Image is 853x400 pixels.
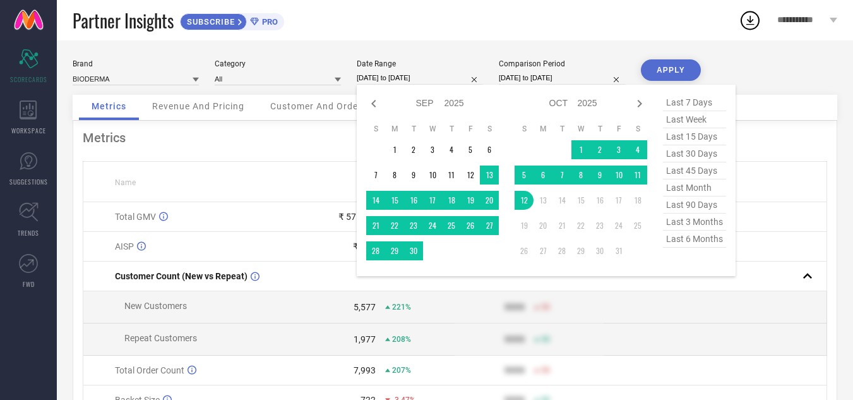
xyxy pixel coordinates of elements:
td: Tue Oct 28 2025 [552,241,571,260]
td: Wed Oct 15 2025 [571,191,590,210]
span: 50 [541,366,550,375]
td: Mon Oct 13 2025 [534,191,552,210]
div: 5,577 [354,302,376,312]
td: Thu Sep 04 2025 [442,140,461,159]
td: Tue Sep 09 2025 [404,166,423,185]
div: Date Range [357,59,483,68]
span: Metrics [92,101,126,111]
th: Friday [609,124,628,134]
td: Thu Sep 25 2025 [442,216,461,235]
th: Monday [385,124,404,134]
td: Sat Oct 11 2025 [628,166,647,185]
div: Previous month [366,96,381,111]
td: Wed Sep 10 2025 [423,166,442,185]
input: Select comparison period [499,71,625,85]
span: New Customers [124,301,187,311]
th: Thursday [442,124,461,134]
th: Saturday [628,124,647,134]
div: Brand [73,59,199,68]
td: Mon Sep 22 2025 [385,216,404,235]
td: Sat Sep 13 2025 [480,166,499,185]
td: Sat Oct 25 2025 [628,216,647,235]
td: Tue Sep 23 2025 [404,216,423,235]
td: Tue Sep 16 2025 [404,191,423,210]
th: Wednesday [423,124,442,134]
span: last month [663,179,726,197]
td: Wed Oct 01 2025 [571,140,590,159]
div: ₹ 57.68 L [338,212,376,222]
span: TRENDS [18,228,39,238]
td: Tue Oct 14 2025 [552,191,571,210]
span: Total GMV [115,212,156,222]
td: Mon Sep 29 2025 [385,241,404,260]
td: Mon Oct 20 2025 [534,216,552,235]
td: Fri Oct 10 2025 [609,166,628,185]
td: Sun Sep 21 2025 [366,216,385,235]
span: Repeat Customers [124,333,197,343]
td: Fri Oct 17 2025 [609,191,628,210]
span: WORKSPACE [11,126,46,135]
div: 1,977 [354,334,376,344]
td: Thu Sep 18 2025 [442,191,461,210]
span: last 6 months [663,231,726,248]
span: 207% [392,366,411,375]
div: Metrics [83,130,827,145]
td: Wed Oct 22 2025 [571,216,590,235]
td: Thu Sep 11 2025 [442,166,461,185]
td: Sun Sep 14 2025 [366,191,385,210]
th: Monday [534,124,552,134]
span: last 90 days [663,197,726,214]
span: 50 [541,303,550,312]
th: Saturday [480,124,499,134]
th: Sunday [515,124,534,134]
div: 7,993 [354,365,376,375]
td: Fri Sep 05 2025 [461,140,480,159]
td: Sat Sep 20 2025 [480,191,499,210]
td: Tue Sep 30 2025 [404,241,423,260]
td: Fri Sep 19 2025 [461,191,480,210]
div: Comparison Period [499,59,625,68]
td: Sun Oct 26 2025 [515,241,534,260]
td: Mon Sep 01 2025 [385,140,404,159]
span: last 45 days [663,162,726,179]
td: Wed Sep 03 2025 [423,140,442,159]
span: FWD [23,279,35,289]
span: SUBSCRIBE [181,17,238,27]
span: AISP [115,241,134,252]
td: Wed Sep 17 2025 [423,191,442,210]
td: Mon Sep 08 2025 [385,166,404,185]
th: Sunday [366,124,385,134]
td: Sun Oct 12 2025 [515,191,534,210]
td: Fri Sep 12 2025 [461,166,480,185]
div: 9999 [504,334,525,344]
td: Thu Oct 09 2025 [590,166,609,185]
div: Next month [632,96,647,111]
td: Tue Sep 02 2025 [404,140,423,159]
span: last 15 days [663,128,726,145]
td: Mon Oct 27 2025 [534,241,552,260]
td: Fri Oct 31 2025 [609,241,628,260]
span: SUGGESTIONS [9,177,48,186]
span: Name [115,178,136,187]
td: Sun Oct 19 2025 [515,216,534,235]
div: 9999 [504,365,525,375]
td: Sun Sep 07 2025 [366,166,385,185]
th: Wednesday [571,124,590,134]
span: last 7 days [663,94,726,111]
td: Thu Oct 23 2025 [590,216,609,235]
td: Fri Sep 26 2025 [461,216,480,235]
div: Open download list [739,9,761,32]
span: last week [663,111,726,128]
input: Select date range [357,71,483,85]
td: Wed Sep 24 2025 [423,216,442,235]
span: 50 [541,335,550,344]
td: Sat Sep 27 2025 [480,216,499,235]
th: Tuesday [552,124,571,134]
a: SUBSCRIBEPRO [180,10,284,30]
td: Fri Oct 24 2025 [609,216,628,235]
td: Wed Oct 08 2025 [571,166,590,185]
div: ₹ 462 [353,241,376,252]
td: Thu Oct 16 2025 [590,191,609,210]
span: Partner Insights [73,8,174,33]
span: 221% [392,303,411,312]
